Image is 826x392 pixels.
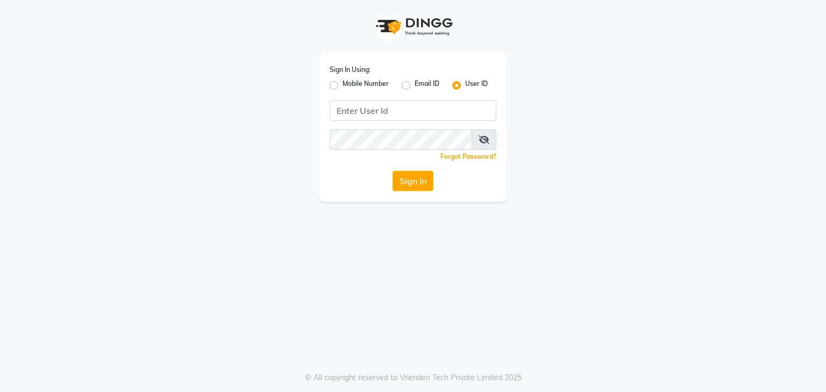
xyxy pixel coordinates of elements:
[343,79,389,92] label: Mobile Number
[370,11,456,42] img: logo1.svg
[330,129,472,150] input: Username
[415,79,439,92] label: Email ID
[393,171,433,191] button: Sign In
[465,79,488,92] label: User ID
[330,65,371,75] label: Sign In Using:
[440,153,496,161] a: Forgot Password?
[330,100,496,121] input: Username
